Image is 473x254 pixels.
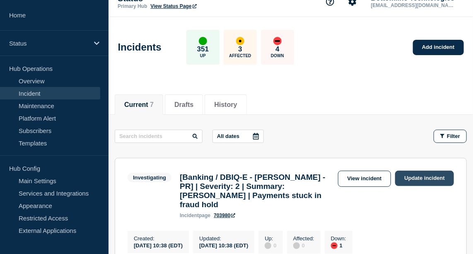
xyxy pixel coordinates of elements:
[434,130,467,143] button: Filter
[273,37,282,45] div: down
[413,40,464,55] a: Add incident
[115,130,203,143] input: Search incidents
[265,242,276,249] div: 0
[236,37,244,45] div: affected
[369,2,456,8] p: [EMAIL_ADDRESS][DOMAIN_NAME]
[212,130,264,143] button: All dates
[134,235,183,242] p: Created :
[293,235,314,242] p: Affected :
[331,242,338,249] div: down
[293,242,300,249] div: disabled
[118,3,147,9] p: Primary Hub
[180,213,210,218] p: page
[265,235,276,242] p: Up :
[271,53,284,58] p: Down
[229,53,251,58] p: Affected
[265,242,271,249] div: disabled
[199,242,248,249] div: [DATE] 10:38 (EDT)
[338,171,391,187] a: View incident
[331,242,346,249] div: 1
[128,173,171,182] span: Investigating
[200,53,206,58] p: Up
[9,40,89,47] p: Status
[134,242,183,249] div: [DATE] 10:38 (EDT)
[214,213,235,218] a: 703980
[180,213,199,218] span: incident
[150,3,196,9] a: View Status Page
[199,37,207,45] div: up
[124,101,154,109] button: Current 7
[217,133,239,139] p: All dates
[118,41,162,53] h1: Incidents
[150,101,154,108] span: 7
[197,45,209,53] p: 351
[275,45,279,53] p: 4
[395,171,454,186] a: Update incident
[180,173,333,209] h3: [Banking / DBIQ-E - [PERSON_NAME] - PR] | Severity: 2 | Summary: [PERSON_NAME] | Payments stuck i...
[331,235,346,242] p: Down :
[174,101,193,109] button: Drafts
[447,133,460,139] span: Filter
[238,45,242,53] p: 3
[199,235,248,242] p: Updated :
[293,242,314,249] div: 0
[214,101,237,109] button: History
